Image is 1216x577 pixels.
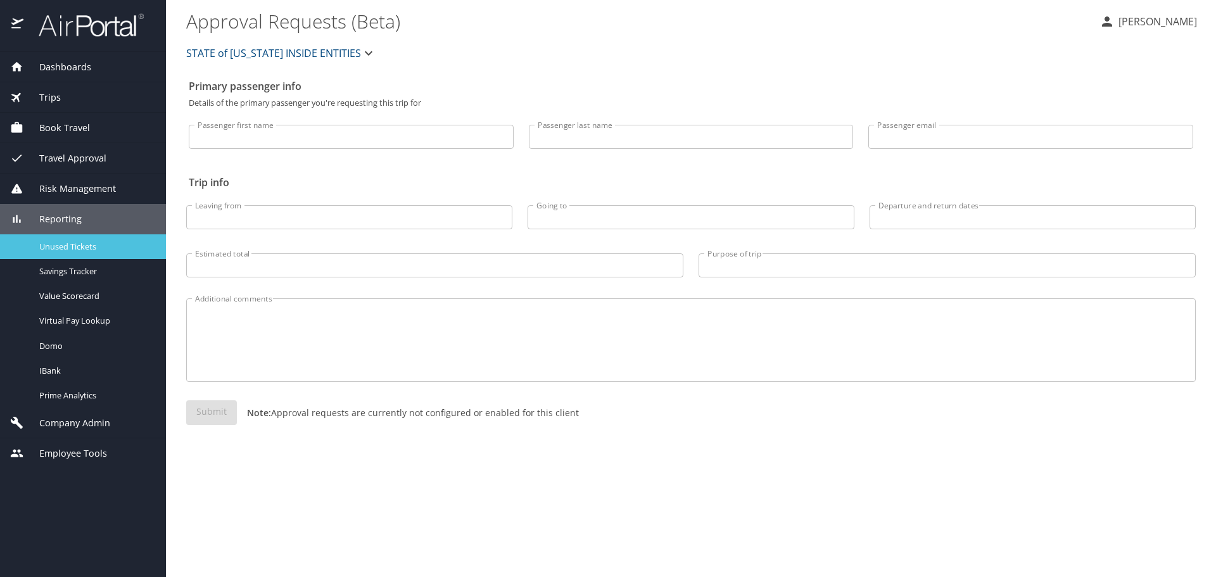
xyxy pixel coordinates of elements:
h2: Trip info [189,172,1193,193]
span: Prime Analytics [39,390,151,402]
span: IBank [39,365,151,377]
span: Virtual Pay Lookup [39,315,151,327]
span: Company Admin [23,416,110,430]
span: Risk Management [23,182,116,196]
span: Dashboards [23,60,91,74]
h1: Approval Requests (Beta) [186,1,1089,41]
span: Domo [39,340,151,352]
span: Savings Tracker [39,265,151,277]
span: Book Travel [23,121,90,135]
button: STATE of [US_STATE] INSIDE ENTITIES [181,41,381,66]
button: [PERSON_NAME] [1094,10,1202,33]
span: Reporting [23,212,82,226]
h2: Primary passenger info [189,76,1193,96]
p: [PERSON_NAME] [1115,14,1197,29]
p: Approval requests are currently not configured or enabled for this client [237,406,579,419]
img: airportal-logo.png [25,13,144,37]
strong: Note: [247,407,271,419]
span: Employee Tools [23,447,107,460]
span: Unused Tickets [39,241,151,253]
img: icon-airportal.png [11,13,25,37]
span: Value Scorecard [39,290,151,302]
span: Trips [23,91,61,105]
span: Travel Approval [23,151,106,165]
span: STATE of [US_STATE] INSIDE ENTITIES [186,44,361,62]
p: Details of the primary passenger you're requesting this trip for [189,99,1193,107]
